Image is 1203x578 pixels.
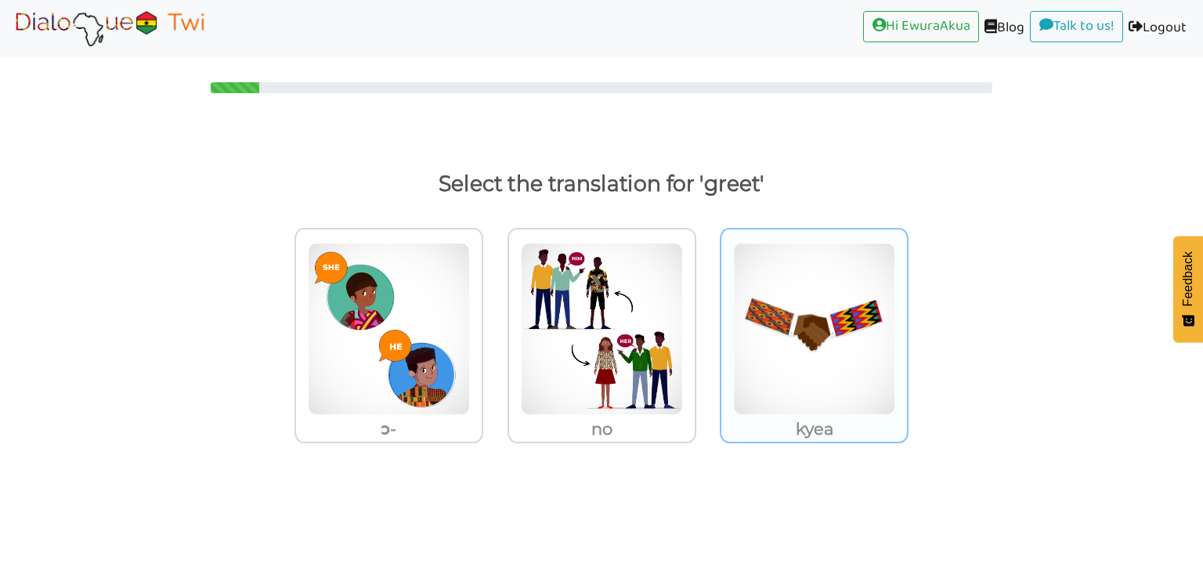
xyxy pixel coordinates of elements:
img: he-she-subject.png [308,243,470,415]
p: Select the translation for 'greet' [30,165,1172,203]
button: Feedback - Show survey [1173,236,1203,342]
span: Feedback [1181,251,1195,306]
img: Select Course Page [11,9,208,48]
a: Talk to us! [1030,11,1123,42]
p: kyea [721,415,907,443]
img: him-her-object.png [521,243,683,415]
p: ɔ- [296,415,482,443]
a: Logout [1123,11,1192,46]
a: Hi EwuraAkua [863,11,979,42]
a: Blog [979,11,1030,46]
img: greetings.jpg [733,243,895,415]
p: no [509,415,695,443]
